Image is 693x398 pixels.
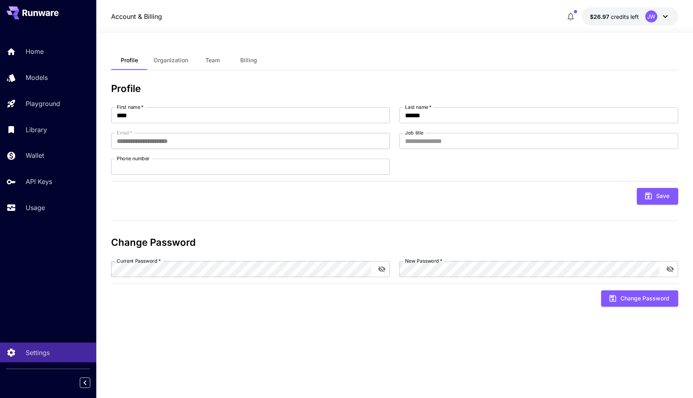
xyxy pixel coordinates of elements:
button: toggle password visibility [663,262,677,276]
div: Collapse sidebar [86,376,96,390]
label: Last name [405,104,432,110]
p: Models [26,73,48,82]
span: Organization [154,57,188,64]
span: Profile [121,57,138,64]
span: $26.97 [590,13,611,20]
div: $26.97018 [590,12,639,21]
label: Job title [405,129,423,136]
span: credits left [611,13,639,20]
button: toggle password visibility [375,262,389,276]
p: Library [26,125,47,135]
h3: Change Password [111,237,678,248]
p: Settings [26,348,50,357]
button: Collapse sidebar [80,378,90,388]
label: First name [117,104,144,110]
label: New Password [405,257,442,264]
button: Save [637,188,678,204]
label: Email [117,129,132,136]
span: Team [205,57,220,64]
p: Playground [26,99,60,108]
button: Change Password [601,290,678,307]
label: Phone number [117,155,150,162]
p: Wallet [26,151,44,160]
p: Usage [26,203,45,212]
button: $26.97018JW [582,7,678,26]
p: API Keys [26,177,52,186]
nav: breadcrumb [111,12,162,21]
a: Account & Billing [111,12,162,21]
label: Current Password [117,257,161,264]
span: Billing [240,57,257,64]
p: Home [26,47,44,56]
div: JW [645,10,657,22]
h3: Profile [111,83,678,94]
